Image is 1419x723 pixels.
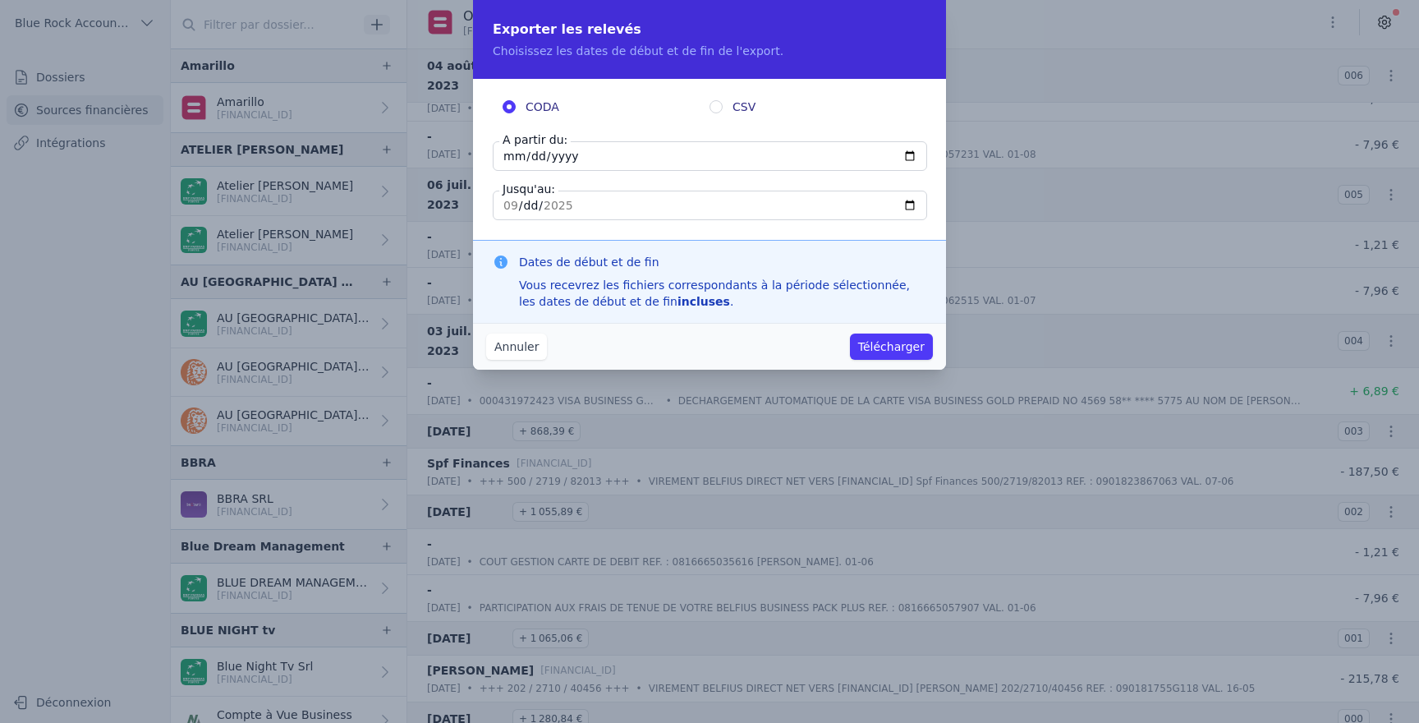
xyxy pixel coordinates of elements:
div: Vous recevrez les fichiers correspondants à la période sélectionnée, les dates de début et de fin . [519,277,926,310]
span: CSV [732,99,755,115]
input: CODA [503,100,516,113]
label: CODA [503,99,709,115]
button: Télécharger [850,334,933,360]
span: CODA [526,99,559,115]
input: CSV [709,100,723,113]
strong: incluses [677,295,730,308]
label: Jusqu'au: [499,181,558,197]
p: Choisissez les dates de début et de fin de l'export. [493,43,926,59]
label: CSV [709,99,916,115]
h3: Dates de début et de fin [519,254,926,270]
label: A partir du: [499,131,571,148]
h2: Exporter les relevés [493,20,926,39]
button: Annuler [486,334,547,360]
